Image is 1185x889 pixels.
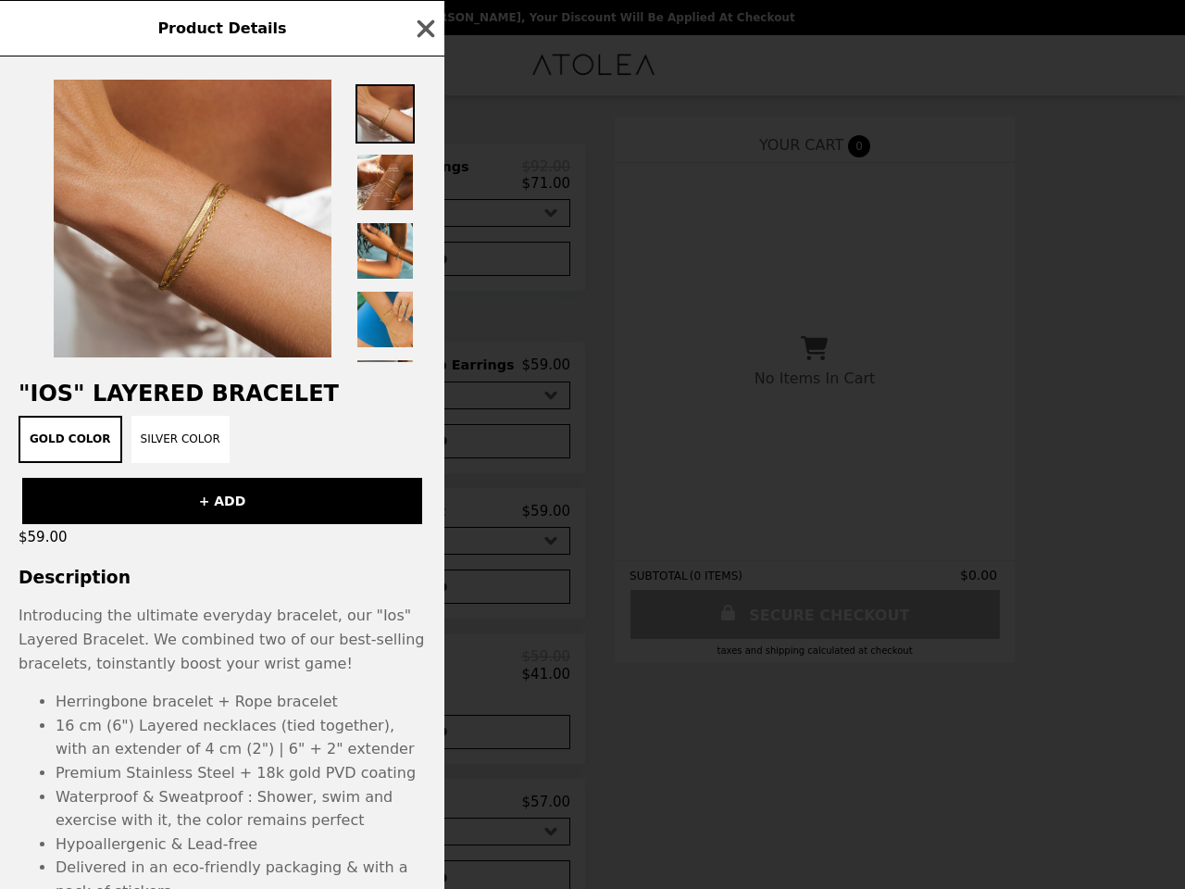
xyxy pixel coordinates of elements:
li: Herringbone bracelet + Rope bracelet [56,690,426,714]
button: + ADD [22,478,422,524]
li: Waterproof & Sweatproof : Shower, swim and exercise with it, the color remains perfect [56,785,426,833]
img: Thumbnail 2 [355,153,415,212]
button: Gold Color [19,416,122,463]
li: Hypoallergenic & Lead-free [56,833,426,857]
img: Gold Color [54,80,331,357]
li: 16 cm (6") Layered necklaces (tied together), with an extender of 4 cm (2") | 6" + 2" extender [56,714,426,761]
img: Thumbnail 3 [355,221,415,281]
span: Product Details [157,19,286,37]
img: Thumbnail 1 [355,84,415,144]
img: Thumbnail 5 [355,358,415,418]
li: Premium Stainless Steel + 18k gold PVD coating [56,761,426,785]
p: Introducing the ultimate everyday bracelet, our "Ios" Layered Bracelet. We combined two of our be... [19,607,424,671]
span: instantly boost your wrist game! [111,655,353,672]
button: Silver Color [131,416,230,463]
img: Thumbnail 4 [355,290,415,349]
